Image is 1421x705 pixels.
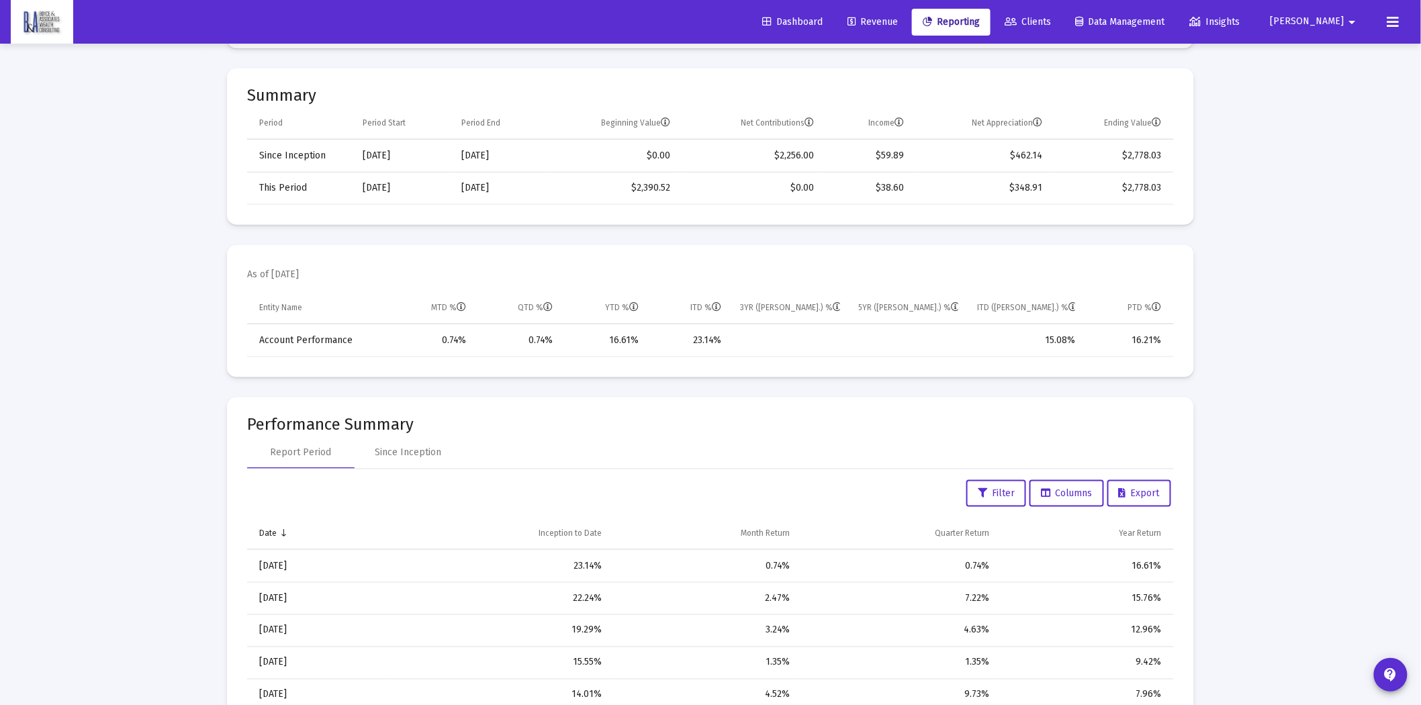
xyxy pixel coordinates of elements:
[602,117,671,128] div: Beginning Value
[680,140,824,172] td: $2,256.00
[363,117,406,128] div: Period Start
[247,582,391,614] td: [DATE]
[611,518,799,550] td: Column Month Return
[397,334,466,347] div: 0.74%
[690,302,721,313] div: ITD %
[259,302,302,313] div: Entity Name
[475,292,562,324] td: Column QTD %
[809,592,989,605] div: 7.22%
[259,117,283,128] div: Period
[1128,302,1162,313] div: PTD %
[809,559,989,573] div: 0.74%
[353,107,452,140] td: Column Period Start
[1008,688,1162,702] div: 7.96%
[1094,334,1162,347] div: 16.21%
[809,656,989,669] div: 1.35%
[1008,624,1162,637] div: 12.96%
[913,140,1052,172] td: $462.14
[1005,16,1051,28] span: Clients
[400,656,602,669] div: 15.55%
[400,592,602,605] div: 22.24%
[247,550,391,582] td: [DATE]
[247,324,387,357] td: Account Performance
[741,117,815,128] div: Net Contributions
[247,292,387,324] td: Column Entity Name
[935,528,989,538] div: Quarter Return
[562,292,648,324] td: Column YTD %
[762,16,823,28] span: Dashboard
[824,107,913,140] td: Column Income
[1119,487,1160,499] span: Export
[545,140,680,172] td: $0.00
[363,149,443,162] div: [DATE]
[1065,9,1176,36] a: Data Management
[912,9,991,36] a: Reporting
[461,181,536,195] div: [DATE]
[1052,172,1174,204] td: $2,778.03
[978,487,1015,499] span: Filter
[539,528,602,538] div: Inception to Date
[999,518,1174,550] td: Column Year Return
[247,268,299,281] mat-card-subtitle: As of [DATE]
[1344,9,1361,36] mat-icon: arrow_drop_down
[824,140,913,172] td: $59.89
[461,117,500,128] div: Period End
[1271,16,1344,28] span: [PERSON_NAME]
[452,107,545,140] td: Column Period End
[1076,16,1165,28] span: Data Management
[259,528,277,538] div: Date
[545,172,680,204] td: $2,390.52
[680,107,824,140] td: Column Net Contributions
[868,117,904,128] div: Income
[1179,9,1251,36] a: Insights
[799,518,999,550] td: Column Quarter Return
[400,624,602,637] div: 19.29%
[391,518,611,550] td: Column Inception to Date
[247,107,353,140] td: Column Period
[247,647,391,679] td: [DATE]
[977,334,1075,347] div: 15.08%
[1190,16,1240,28] span: Insights
[913,172,1052,204] td: $348.91
[387,292,475,324] td: Column MTD %
[605,302,639,313] div: YTD %
[1107,480,1171,507] button: Export
[247,292,1174,357] div: Data grid
[1008,592,1162,605] div: 15.76%
[966,480,1026,507] button: Filter
[545,107,680,140] td: Column Beginning Value
[1008,559,1162,573] div: 16.61%
[977,302,1075,313] div: ITD ([PERSON_NAME].) %
[972,117,1043,128] div: Net Appreciation
[485,334,553,347] div: 0.74%
[1052,107,1174,140] td: Column Ending Value
[913,107,1052,140] td: Column Net Appreciation
[1085,292,1174,324] td: Column PTD %
[247,140,353,172] td: Since Inception
[461,149,536,162] div: [DATE]
[740,302,840,313] div: 3YR ([PERSON_NAME].) %
[657,334,721,347] div: 23.14%
[1383,667,1399,683] mat-icon: contact_support
[809,688,989,702] div: 9.73%
[247,518,391,550] td: Column Date
[363,181,443,195] div: [DATE]
[247,614,391,647] td: [DATE]
[1119,528,1162,538] div: Year Return
[247,172,353,204] td: This Period
[621,688,790,702] div: 4.52%
[741,528,790,538] div: Month Return
[994,9,1062,36] a: Clients
[1105,117,1162,128] div: Ending Value
[621,559,790,573] div: 0.74%
[850,292,968,324] td: Column 5YR (Ann.) %
[923,16,980,28] span: Reporting
[431,302,466,313] div: MTD %
[400,559,602,573] div: 23.14%
[751,9,833,36] a: Dashboard
[247,89,1174,102] mat-card-title: Summary
[731,292,850,324] td: Column 3YR (Ann.) %
[1254,8,1377,35] button: [PERSON_NAME]
[680,172,824,204] td: $0.00
[968,292,1085,324] td: Column ITD (Ann.) %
